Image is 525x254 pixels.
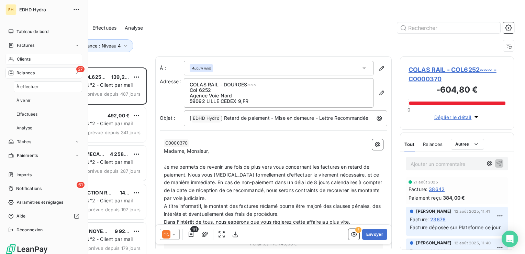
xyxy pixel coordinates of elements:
span: Dans l’intérêt de tous, nous espérons que vous règlerez cette affaire au plus vite. [164,219,350,225]
span: A titre informatif, le montant des factures réclamé pourra être majoré des clauses pénales, des i... [164,203,382,217]
span: Tableau de bord [16,29,48,35]
span: Déconnexion [16,227,43,233]
button: Niveau de relance : Niveau 4 [49,39,133,52]
span: Déplier le détail [434,114,472,121]
span: Analyse [125,24,143,31]
span: Plan de relance N°2 - Client par mail [49,198,133,203]
span: Niveau de relance : Niveau 4 [59,43,121,49]
span: Plan de relance N°2 - Client par mail [49,159,133,165]
span: Plan de relance N°2 - Client par mail [49,82,133,88]
a: Aide [5,211,82,222]
span: prévue depuis 341 jours [88,130,141,135]
span: 23676 [430,216,446,223]
span: prévue depuis 287 jours [87,168,141,174]
span: COLAS RAIL - COL6252~~~ - C0000370 [409,65,505,84]
span: EDHD Hydro [192,115,221,123]
span: prévue depuis 197 jours [88,207,141,212]
span: Factures [17,42,34,49]
span: Plan de relance N°2 - Client par mail [49,236,133,242]
div: Open Intercom Messenger [502,231,518,247]
span: À venir [16,97,31,104]
span: Facture déposée sur Plateforme ce jour [410,224,501,230]
span: [PERSON_NAME] [416,240,451,246]
span: 384,00 € [443,194,465,201]
span: 0 [407,107,410,113]
button: Déplier le détail [432,113,482,121]
span: [PERSON_NAME] [416,208,451,214]
span: Facture : [410,216,429,223]
span: SUEZ RV NORD - NOYELLES GODAULT~~~ [48,228,149,234]
div: grid [33,67,147,254]
span: [ [190,115,191,121]
span: Relances [16,70,35,76]
span: CRH - CONSTRUCTION RENOVATION HABITAT// [48,190,161,195]
span: Imports [16,172,32,178]
span: Aide [16,213,26,219]
span: 492,00 € [108,113,130,118]
span: 27 [76,66,85,72]
span: 14,15 € [120,190,136,195]
span: 12 août 2025, 11:41 [454,209,490,213]
span: prévue depuis 179 jours [88,245,141,251]
span: Plan de relance N°2 - Client par mail [49,120,133,126]
span: Pénalités de retard : + 29,69 € [165,248,382,254]
span: Tâches [17,139,31,145]
span: Clients [17,56,31,62]
span: Madame, Monsieur, [164,148,209,154]
div: EH [5,4,16,15]
span: Tout [404,141,415,147]
span: 12 août 2025, 11:40 [454,241,491,245]
span: Effectuées [92,24,117,31]
span: 4 258,68 € [110,151,136,157]
span: Relances [423,141,443,147]
span: Je me permets de revenir une fois de plus vers vous concernant les factures en retard de paiement... [164,164,384,201]
span: EDHD Hydro [19,7,69,12]
span: Paramètres et réglages [16,199,63,205]
em: Aucun nom [192,66,211,71]
span: Adresse : [160,78,181,84]
span: prévue depuis 487 jours [87,91,141,97]
span: 139,20 € [111,74,132,80]
p: Col 6252 [190,87,368,93]
span: 61 [77,182,85,188]
p: COLAS RAIL - DOURGES~~~ [190,82,368,87]
span: Facture : [409,186,427,193]
span: 9 927,75 € [115,228,140,234]
span: ] Retard de paiement - Mise en demeure - Lettre Recommandée [221,115,369,121]
label: À : [160,65,184,72]
p: 59092 LILLE CEDEX 9 , FR [190,98,368,104]
span: 1/1 [190,226,199,232]
h3: -604,80 € [409,84,505,97]
span: Analyse [16,125,32,131]
span: Paiements [17,152,38,159]
span: 38642 [429,186,445,193]
button: Autres [451,139,484,150]
span: Paiement reçu [409,194,442,201]
p: Agence Voie Nord [190,93,368,98]
span: Objet : [160,115,175,121]
span: 21 août 2025 [413,180,438,184]
span: C0000370 [164,139,189,147]
span: Notifications [16,186,42,192]
button: Envoyer [362,229,387,240]
input: Rechercher [397,22,500,33]
span: À effectuer [16,84,39,90]
span: Effectuées [16,111,38,117]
